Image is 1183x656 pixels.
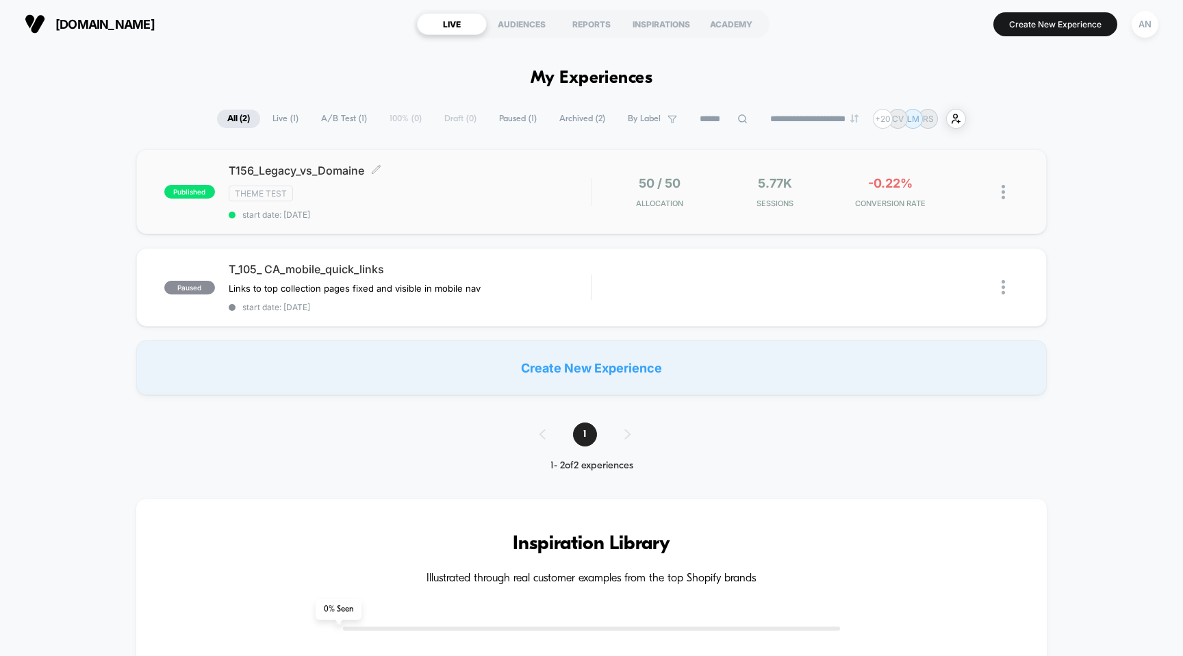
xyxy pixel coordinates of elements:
span: published [164,185,215,199]
h1: My Experiences [531,68,653,88]
p: LM [907,114,919,124]
span: 5.77k [758,176,792,190]
span: Theme Test [229,186,293,201]
h3: Inspiration Library [177,533,1006,555]
span: T_105_ CA_mobile_quick_links [229,262,591,276]
span: 1 [573,422,597,446]
img: Visually logo [25,14,45,34]
img: end [850,114,858,123]
button: AN [1128,10,1162,38]
img: close [1002,280,1005,294]
span: -0.22% [868,176,913,190]
button: Create New Experience [993,12,1117,36]
span: Sessions [721,199,829,208]
span: A/B Test ( 1 ) [311,110,377,128]
span: Paused ( 1 ) [489,110,547,128]
p: CV [892,114,904,124]
div: 1 - 2 of 2 experiences [526,460,658,472]
div: ACADEMY [696,13,766,35]
div: Create New Experience [136,340,1047,395]
p: RS [923,114,934,124]
span: All ( 2 ) [217,110,260,128]
span: CONVERSION RATE [836,199,944,208]
span: By Label [628,114,661,124]
span: Live ( 1 ) [262,110,309,128]
span: start date: [DATE] [229,302,591,312]
span: paused [164,281,215,294]
span: T156_Legacy_vs_Domaine [229,164,591,177]
span: 0 % Seen [316,599,361,620]
span: Links to top collection pages fixed and visible in mobile nav [229,283,481,294]
div: REPORTS [557,13,626,35]
div: AUDIENCES [487,13,557,35]
img: close [1002,185,1005,199]
div: + 20 [873,109,893,129]
span: 50 / 50 [639,176,680,190]
div: AN [1132,11,1158,38]
button: [DOMAIN_NAME] [21,13,159,35]
span: Allocation [636,199,683,208]
span: Archived ( 2 ) [549,110,615,128]
div: INSPIRATIONS [626,13,696,35]
div: LIVE [417,13,487,35]
span: [DOMAIN_NAME] [55,17,155,31]
h4: Illustrated through real customer examples from the top Shopify brands [177,572,1006,585]
span: start date: [DATE] [229,210,591,220]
